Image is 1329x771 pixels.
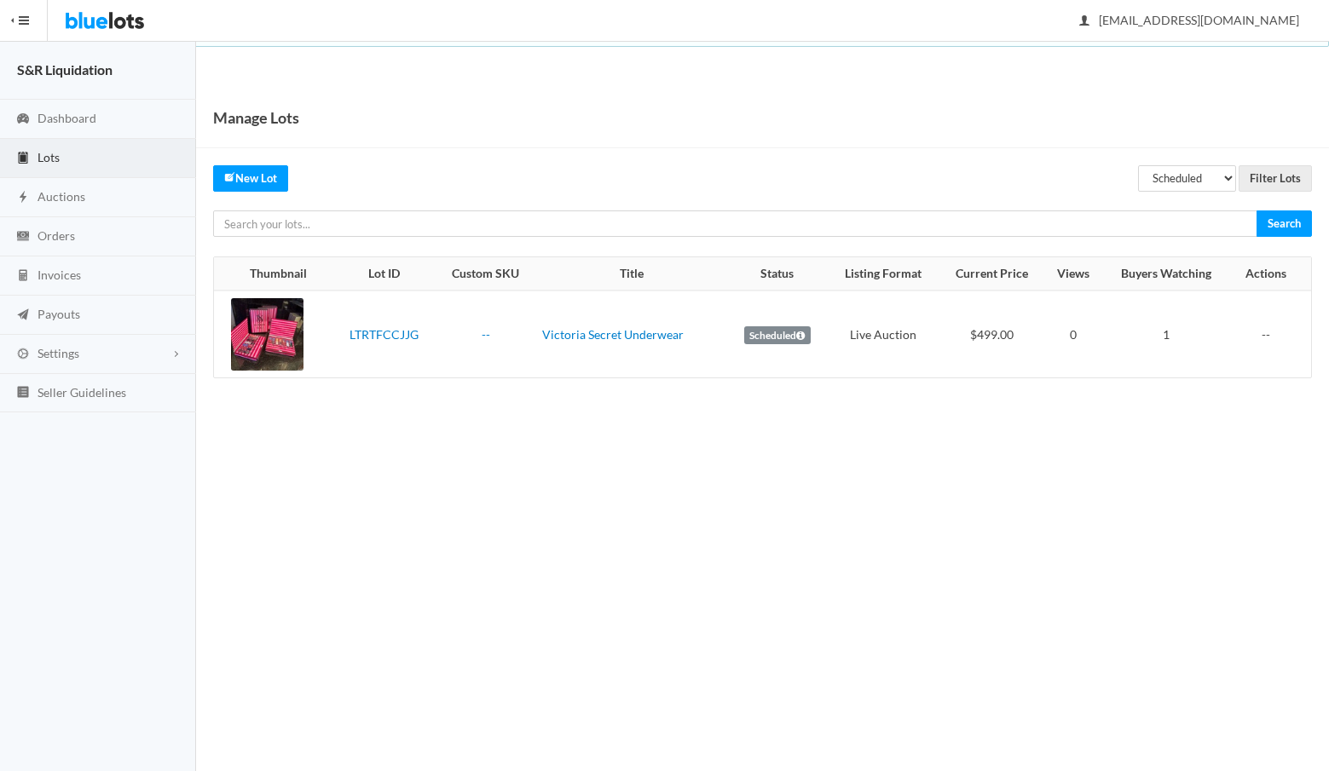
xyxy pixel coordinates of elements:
ion-icon: cash [14,229,32,245]
td: Live Auction [827,291,939,377]
th: Views [1045,257,1102,291]
th: Title [535,257,727,291]
td: 1 [1102,291,1231,377]
span: Auctions [38,189,85,204]
span: [EMAIL_ADDRESS][DOMAIN_NAME] [1080,13,1299,27]
th: Buyers Watching [1102,257,1231,291]
ion-icon: list box [14,385,32,401]
a: LTRTFCCJJG [350,327,419,342]
ion-icon: paper plane [14,308,32,324]
a: createNew Lot [213,165,288,192]
label: Scheduled [744,326,811,345]
input: Search [1257,210,1312,237]
span: Lots [38,150,60,164]
ion-icon: flash [14,190,32,206]
span: Seller Guidelines [38,385,126,400]
td: 0 [1045,291,1102,377]
ion-icon: cog [14,347,32,363]
th: Custom SKU [436,257,536,291]
span: Orders [38,228,75,243]
th: Lot ID [333,257,436,291]
th: Thumbnail [214,257,333,291]
ion-icon: calculator [14,268,32,285]
th: Status [728,257,827,291]
ion-icon: speedometer [14,112,32,128]
td: -- [1231,291,1311,377]
strong: S&R Liquidation [17,61,113,78]
h1: Manage Lots [213,105,299,130]
th: Current Price [939,257,1045,291]
td: $499.00 [939,291,1045,377]
input: Search your lots... [213,210,1257,237]
span: Payouts [38,307,80,321]
input: Filter Lots [1239,165,1312,192]
ion-icon: clipboard [14,151,32,167]
ion-icon: create [224,171,235,182]
span: Dashboard [38,111,96,125]
a: -- [482,327,490,342]
span: Invoices [38,268,81,282]
th: Actions [1231,257,1311,291]
ion-icon: person [1076,14,1093,30]
span: Settings [38,346,79,360]
th: Listing Format [827,257,939,291]
a: Victoria Secret Underwear [542,327,684,342]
